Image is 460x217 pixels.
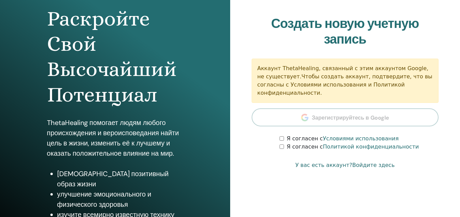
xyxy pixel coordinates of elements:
[287,143,323,150] ya-tr-span: Я согласен с
[257,73,432,96] ya-tr-span: Чтобы создать аккаунт, подтвердите, что вы согласны с Условиями использования и Политикой конфиде...
[295,161,395,169] a: У вас есть аккаунт?Войдите здесь
[47,118,179,158] ya-tr-span: ThetaHealing помогает людям любого происхождения и вероисповедания найти цель в жизни, изменить е...
[271,15,419,48] ya-tr-span: Создать новую учетную запись
[257,65,429,80] ya-tr-span: Аккаунт ThetaHealing, связанный с этим аккаунтом Google, не существует.
[47,6,177,107] ya-tr-span: Раскройте Свой Высочайший Потенциал
[287,135,323,142] ya-tr-span: Я согласен с
[323,143,419,150] a: Политикой конфиденциальности
[323,135,399,142] a: Условиями использования
[57,190,152,209] ya-tr-span: улучшение эмоционального и физического здоровья
[57,169,169,188] ya-tr-span: [DEMOGRAPHIC_DATA] позитивный образ жизни
[352,162,395,168] ya-tr-span: Войдите здесь
[295,162,352,168] ya-tr-span: У вас есть аккаунт?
